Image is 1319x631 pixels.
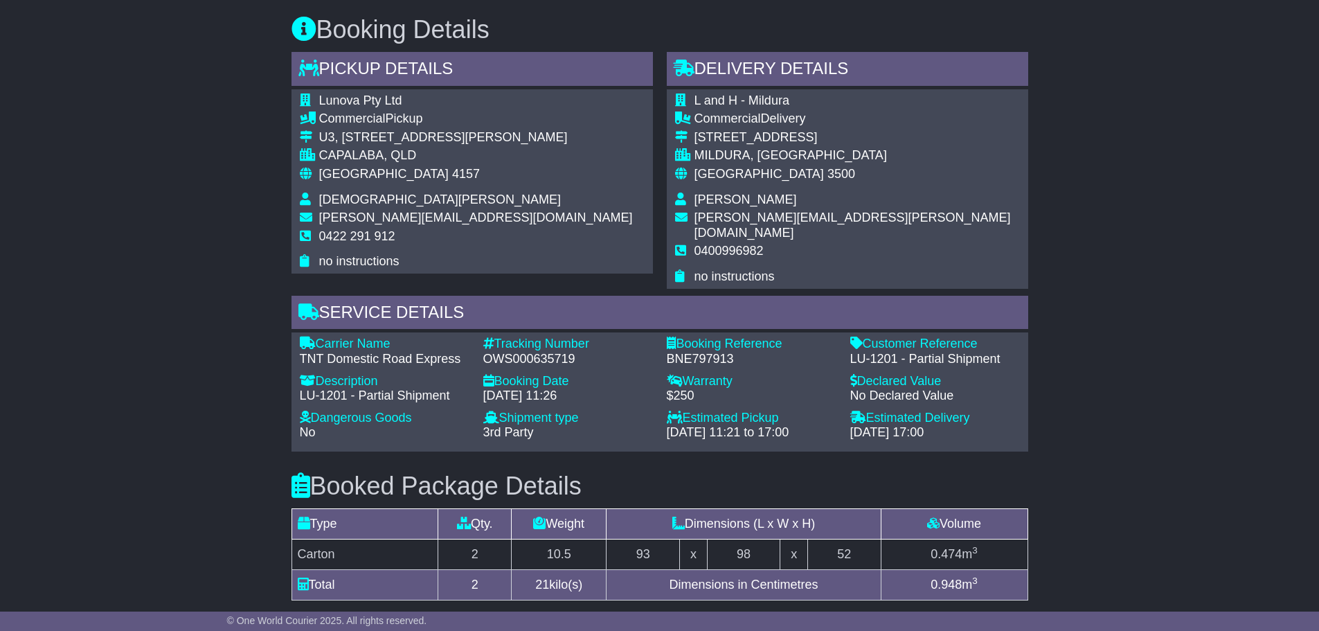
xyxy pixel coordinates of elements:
span: 3rd Party [483,425,534,439]
h3: Booking Details [291,16,1028,44]
div: Customer Reference [850,337,1020,352]
div: Estimated Pickup [667,411,836,426]
span: 0422 291 912 [319,229,395,243]
sup: 3 [972,545,978,556]
div: [DATE] 11:21 to 17:00 [667,425,836,441]
td: 93 [607,539,680,569]
div: MILDURA, [GEOGRAPHIC_DATA] [694,148,1020,163]
td: Total [291,569,438,600]
td: x [680,539,707,569]
div: No Declared Value [850,389,1020,404]
div: Estimated Delivery [850,411,1020,426]
span: Commercial [319,112,386,125]
div: Dangerous Goods [300,411,469,426]
div: Booking Date [483,374,653,389]
td: kilo(s) [512,569,607,600]
div: Description [300,374,469,389]
td: 98 [707,539,780,569]
td: 2 [438,569,512,600]
span: Commercial [694,112,761,125]
div: [DATE] 17:00 [850,425,1020,441]
h3: Booked Package Details [291,472,1028,500]
td: 2 [438,539,512,569]
span: Lunova Pty Ltd [319,94,402,107]
div: Booking Reference [667,337,836,352]
span: [DEMOGRAPHIC_DATA][PERSON_NAME] [319,193,561,206]
span: No [300,425,316,439]
td: Carton [291,539,438,569]
div: [STREET_ADDRESS] [694,130,1020,145]
div: Tracking Number [483,337,653,352]
div: Warranty [667,374,836,389]
span: [PERSON_NAME][EMAIL_ADDRESS][PERSON_NAME][DOMAIN_NAME] [694,211,1011,240]
td: m [881,569,1028,600]
td: Qty. [438,508,512,539]
span: 3500 [827,167,855,181]
span: [PERSON_NAME] [694,193,797,206]
div: Pickup [319,112,633,127]
td: x [780,539,807,569]
div: Carrier Name [300,337,469,352]
span: no instructions [694,269,775,283]
span: 0.474 [931,547,962,561]
td: m [881,539,1028,569]
div: LU-1201 - Partial Shipment [300,389,469,404]
td: 10.5 [512,539,607,569]
div: [DATE] 11:26 [483,389,653,404]
span: © One World Courier 2025. All rights reserved. [227,615,427,626]
td: Dimensions in Centimetres [607,569,881,600]
div: Shipment type [483,411,653,426]
div: Delivery [694,112,1020,127]
td: Weight [512,508,607,539]
span: L and H - Mildura [694,94,789,107]
span: no instructions [319,254,400,268]
div: Delivery Details [667,52,1028,89]
div: Service Details [291,296,1028,333]
div: CAPALABA, QLD [319,148,633,163]
span: [GEOGRAPHIC_DATA] [319,167,449,181]
td: 52 [807,539,881,569]
span: 4157 [452,167,480,181]
span: 0400996982 [694,244,764,258]
div: LU-1201 - Partial Shipment [850,352,1020,367]
sup: 3 [972,576,978,586]
span: [GEOGRAPHIC_DATA] [694,167,824,181]
div: Pickup Details [291,52,653,89]
div: U3, [STREET_ADDRESS][PERSON_NAME] [319,130,633,145]
span: [PERSON_NAME][EMAIL_ADDRESS][DOMAIN_NAME] [319,211,633,224]
td: Volume [881,508,1028,539]
div: $250 [667,389,836,404]
span: 21 [535,578,549,592]
div: Declared Value [850,374,1020,389]
td: Dimensions (L x W x H) [607,508,881,539]
span: 0.948 [931,578,962,592]
div: TNT Domestic Road Express [300,352,469,367]
td: Type [291,508,438,539]
div: OWS000635719 [483,352,653,367]
div: BNE797913 [667,352,836,367]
